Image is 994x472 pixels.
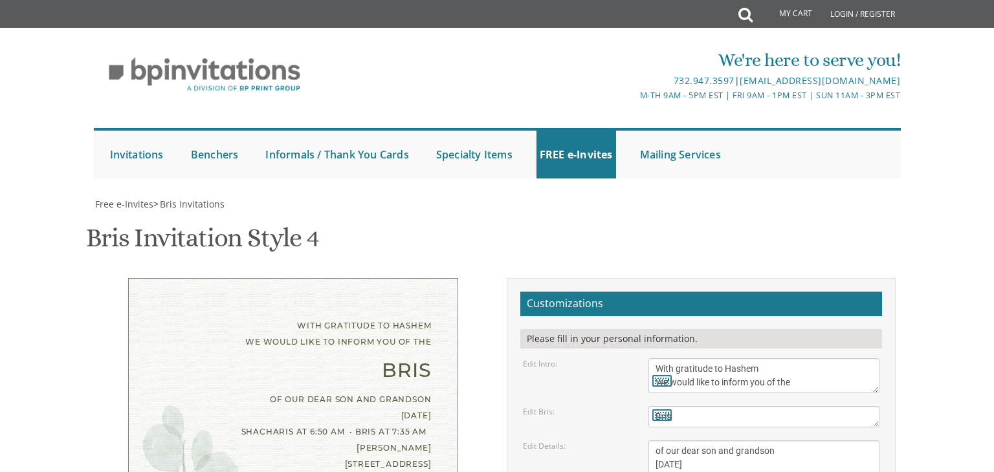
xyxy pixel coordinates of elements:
textarea: Bris [648,406,880,427]
a: Bris Invitations [159,198,225,210]
textarea: With gratitude to Hashem We would like to inform you of the [648,358,880,393]
label: Edit Bris: [523,406,555,417]
h2: Customizations [520,292,882,316]
h1: Bris Invitation Style 4 [86,224,318,262]
div: Please fill in your personal information. [520,329,882,349]
a: Free e-Invites [94,198,153,210]
a: Informals / Thank You Cards [262,131,412,178]
div: We're here to serve you! [363,47,900,73]
div: | [363,73,900,89]
a: Mailing Services [637,131,724,178]
a: Benchers [188,131,242,178]
a: [EMAIL_ADDRESS][DOMAIN_NAME] [740,74,900,87]
a: Specialty Items [433,131,516,178]
img: BP Invitation Loft [94,48,316,102]
a: My Cart [751,1,821,27]
span: Free e-Invites [95,198,153,210]
div: With gratitude to Hashem We would like to inform you of the [155,317,432,350]
div: M-Th 9am - 5pm EST | Fri 9am - 1pm EST | Sun 11am - 3pm EST [363,89,900,102]
label: Edit Details: [523,440,566,451]
a: 732.947.3597 [674,74,734,87]
label: Edit Intro: [523,358,557,369]
span: Bris Invitations [160,198,225,210]
div: Bris [155,362,432,378]
a: Invitations [107,131,167,178]
a: FREE e-Invites [536,131,616,178]
span: > [153,198,225,210]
